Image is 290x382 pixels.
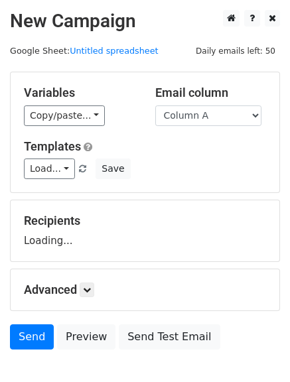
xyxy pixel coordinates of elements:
[191,46,280,56] a: Daily emails left: 50
[24,214,266,228] h5: Recipients
[24,283,266,297] h5: Advanced
[10,46,159,56] small: Google Sheet:
[155,86,267,100] h5: Email column
[24,105,105,126] a: Copy/paste...
[24,86,135,100] h5: Variables
[10,324,54,350] a: Send
[57,324,115,350] a: Preview
[24,139,81,153] a: Templates
[24,214,266,248] div: Loading...
[70,46,158,56] a: Untitled spreadsheet
[24,159,75,179] a: Load...
[10,10,280,32] h2: New Campaign
[119,324,220,350] a: Send Test Email
[96,159,130,179] button: Save
[191,44,280,58] span: Daily emails left: 50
